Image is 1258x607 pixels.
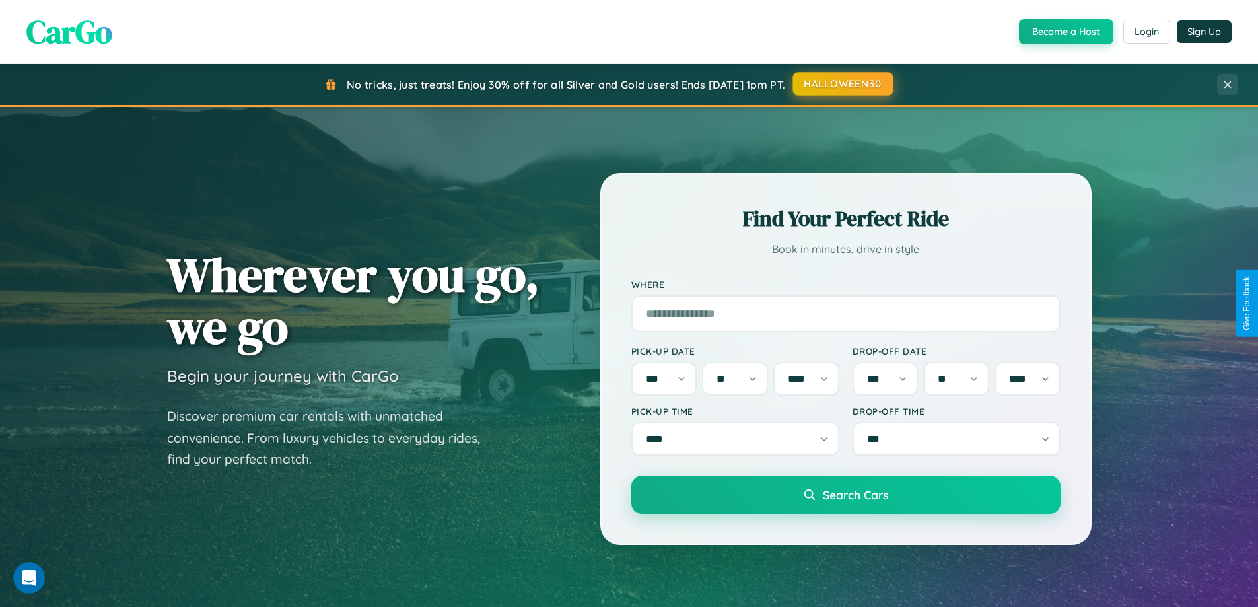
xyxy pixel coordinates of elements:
[167,406,497,470] p: Discover premium car rentals with unmatched convenience. From luxury vehicles to everyday rides, ...
[631,345,839,357] label: Pick-up Date
[631,279,1061,290] label: Where
[347,78,785,91] span: No tricks, just treats! Enjoy 30% off for all Silver and Gold users! Ends [DATE] 1pm PT.
[631,240,1061,259] p: Book in minutes, drive in style
[167,366,399,386] h3: Begin your journey with CarGo
[793,72,893,96] button: HALLOWEEN30
[631,476,1061,514] button: Search Cars
[823,487,888,502] span: Search Cars
[13,562,45,594] iframe: Intercom live chat
[26,10,112,54] span: CarGo
[853,406,1061,417] label: Drop-off Time
[631,204,1061,233] h2: Find Your Perfect Ride
[631,406,839,417] label: Pick-up Time
[1019,19,1113,44] button: Become a Host
[167,248,540,353] h1: Wherever you go, we go
[1242,277,1251,330] div: Give Feedback
[1177,20,1232,43] button: Sign Up
[1123,20,1170,44] button: Login
[853,345,1061,357] label: Drop-off Date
